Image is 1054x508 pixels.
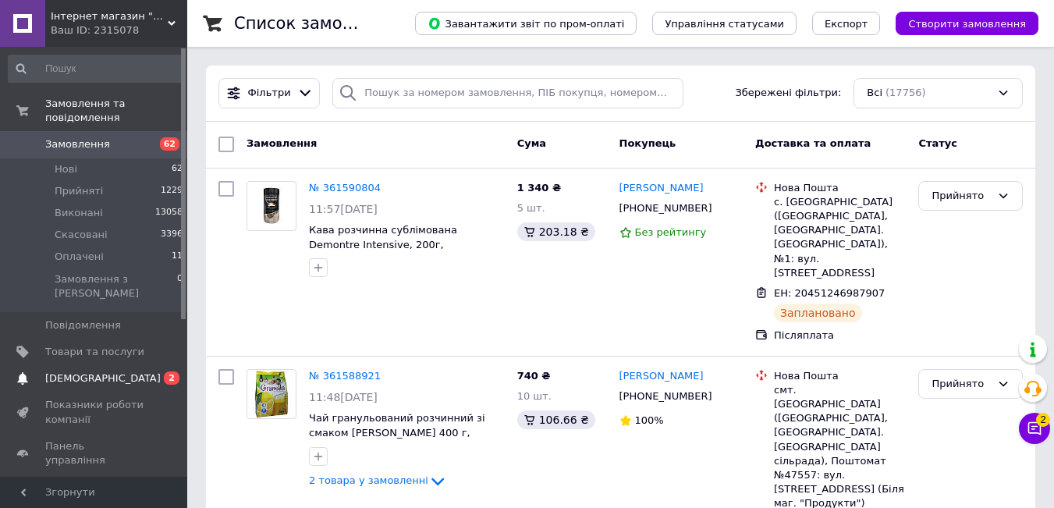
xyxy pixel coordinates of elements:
span: Всі [867,86,882,101]
div: 106.66 ₴ [517,410,595,429]
button: Управління статусами [652,12,797,35]
span: 0 [177,272,183,300]
div: Нова Пошта [774,181,906,195]
input: Пошук [8,55,184,83]
span: 62 [160,137,179,151]
a: 2 товара у замовленні [309,474,447,486]
a: Чай гранульований розчинний зі смаком [PERSON_NAME] 400 г, [GEOGRAPHIC_DATA] [309,412,485,453]
span: Експорт [825,18,868,30]
span: 1 340 ₴ [517,182,561,194]
span: Замовлення [45,137,110,151]
span: Доставка та оплата [755,137,871,149]
a: Кава розчинна сублімована Demontre Intensive, 200г, [GEOGRAPHIC_DATA], гранульована, у скляній банці [309,224,499,279]
h1: Список замовлень [234,14,392,33]
span: Панель управління [45,439,144,467]
span: Cума [517,137,546,149]
a: [PERSON_NAME] [619,369,704,384]
div: Прийнято [932,188,991,204]
span: (17756) [885,87,926,98]
button: Експорт [812,12,881,35]
img: Фото товару [252,370,291,418]
span: 2 товара у замовленні [309,474,428,486]
span: 11:57[DATE] [309,203,378,215]
span: 11 [172,250,183,264]
span: [DEMOGRAPHIC_DATA] [45,371,161,385]
a: [PERSON_NAME] [619,181,704,196]
span: Замовлення [247,137,317,149]
span: 5 шт. [517,202,545,214]
span: Покупець [619,137,676,149]
span: 3396 [161,228,183,242]
span: Фільтри [248,86,291,101]
img: Фото товару [247,186,296,226]
span: Виконані [55,206,103,220]
span: Прийняті [55,184,103,198]
span: 62 [172,162,183,176]
span: 2 [1036,413,1050,427]
a: № 361590804 [309,182,381,194]
a: Фото товару [247,369,296,419]
span: Статус [918,137,957,149]
span: 11:48[DATE] [309,391,378,403]
span: ЕН: 20451246987907 [774,287,885,299]
span: 740 ₴ [517,370,551,382]
div: Нова Пошта [774,369,906,383]
div: Прийнято [932,376,991,393]
input: Пошук за номером замовлення, ПІБ покупця, номером телефону, Email, номером накладної [332,78,683,108]
span: Завантажити звіт по пром-оплаті [428,16,624,30]
span: 1229 [161,184,183,198]
button: Чат з покупцем2 [1019,413,1050,444]
span: 13058 [155,206,183,220]
div: [PHONE_NUMBER] [616,386,715,407]
span: Показники роботи компанії [45,398,144,426]
span: Замовлення з [PERSON_NAME] [55,272,177,300]
span: Оплачені [55,250,104,264]
a: Фото товару [247,181,296,231]
span: Повідомлення [45,318,121,332]
span: Товари та послуги [45,345,144,359]
button: Створити замовлення [896,12,1038,35]
span: 10 шт. [517,390,552,402]
span: Без рейтингу [635,226,707,238]
div: [PHONE_NUMBER] [616,198,715,218]
span: 2 [164,371,179,385]
a: Створити замовлення [880,17,1038,29]
div: 203.18 ₴ [517,222,595,241]
span: 100% [635,414,664,426]
span: Скасовані [55,228,108,242]
div: Заплановано [774,304,862,322]
div: Ваш ID: 2315078 [51,23,187,37]
a: № 361588921 [309,370,381,382]
div: Післяплата [774,329,906,343]
span: Інтернет магазин "Coffee Day" [51,9,168,23]
span: Збережені фільтри: [735,86,841,101]
span: Нові [55,162,77,176]
span: Замовлення та повідомлення [45,97,187,125]
span: Створити замовлення [908,18,1026,30]
button: Завантажити звіт по пром-оплаті [415,12,637,35]
span: Управління статусами [665,18,784,30]
div: с. [GEOGRAPHIC_DATA] ([GEOGRAPHIC_DATA], [GEOGRAPHIC_DATA]. [GEOGRAPHIC_DATA]), №1: вул. [STREET_... [774,195,906,280]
